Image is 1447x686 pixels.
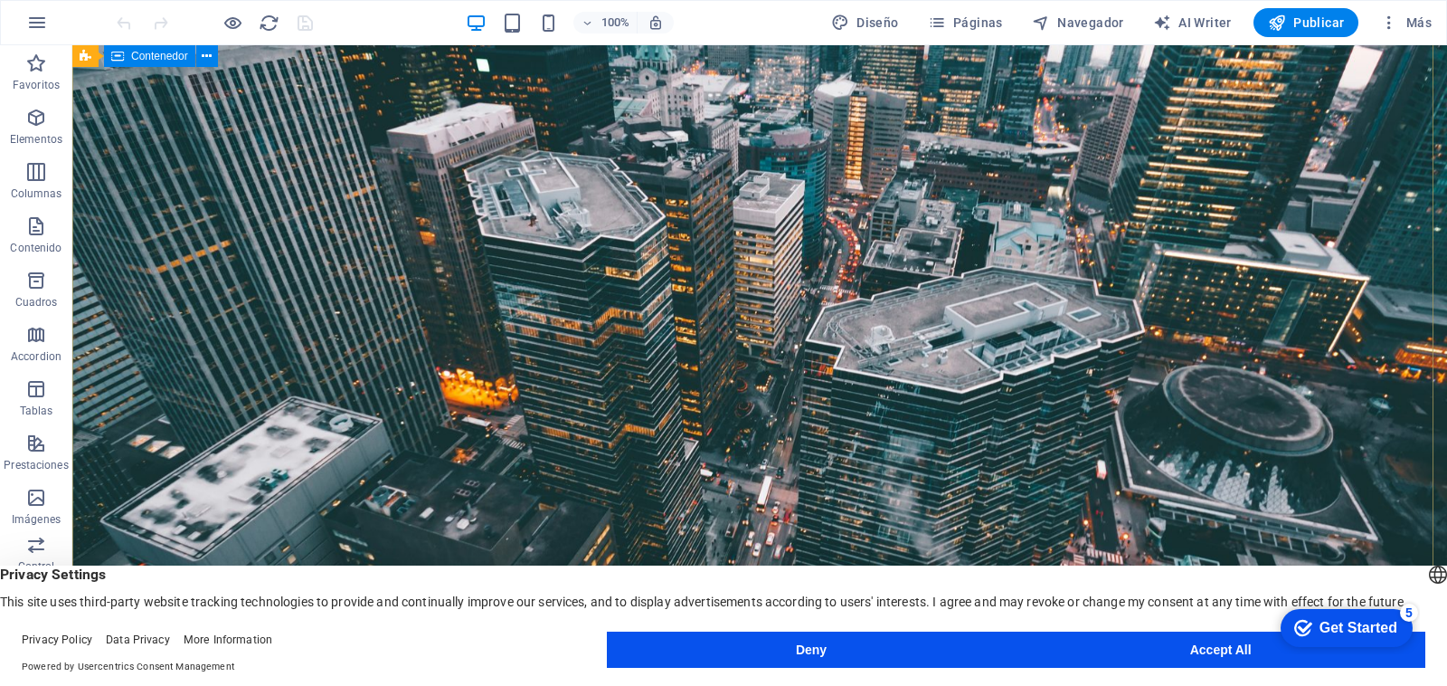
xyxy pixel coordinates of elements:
[15,295,58,310] p: Cuadros
[928,14,1003,32] span: Páginas
[10,132,62,147] p: Elementos
[134,4,152,22] div: 5
[824,8,906,37] div: Diseño (Ctrl+Alt+Y)
[259,13,279,33] i: Volver a cargar página
[10,241,61,255] p: Contenido
[11,349,61,364] p: Accordion
[1253,8,1359,37] button: Publicar
[648,14,664,31] i: Al redimensionar, ajustar el nivel de zoom automáticamente para ajustarse al dispositivo elegido.
[222,12,243,33] button: Haz clic para salir del modo de previsualización y seguir editando
[1268,14,1345,32] span: Publicar
[1373,8,1439,37] button: Más
[601,12,629,33] h6: 100%
[1380,14,1432,32] span: Más
[14,9,147,47] div: Get Started 5 items remaining, 0% complete
[1153,14,1232,32] span: AI Writer
[53,20,131,36] div: Get Started
[20,404,53,418] p: Tablas
[12,512,61,527] p: Imágenes
[13,78,60,92] p: Favoritos
[921,8,1010,37] button: Páginas
[1032,14,1124,32] span: Navegador
[824,8,906,37] button: Diseño
[258,12,279,33] button: reload
[1025,8,1131,37] button: Navegador
[1146,8,1239,37] button: AI Writer
[11,186,62,201] p: Columnas
[4,458,68,472] p: Prestaciones
[131,51,188,62] span: Contenedor
[573,12,638,33] button: 100%
[831,14,899,32] span: Diseño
